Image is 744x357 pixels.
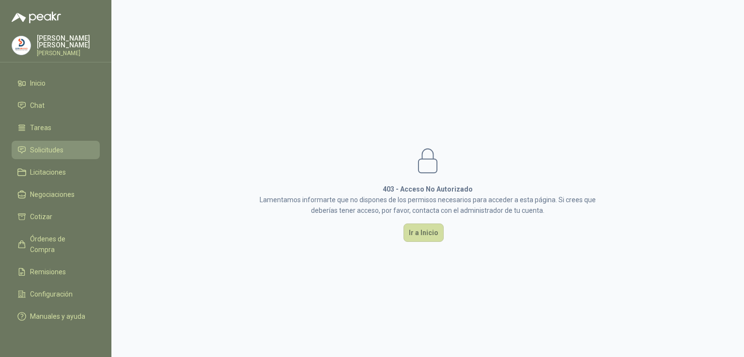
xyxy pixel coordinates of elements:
[30,122,51,133] span: Tareas
[30,189,75,200] span: Negociaciones
[12,12,61,23] img: Logo peakr
[12,36,31,55] img: Company Logo
[12,307,100,326] a: Manuales y ayuda
[259,194,597,216] p: Lamentamos informarte que no dispones de los permisos necesarios para acceder a esta página. Si c...
[30,289,73,299] span: Configuración
[12,74,100,92] a: Inicio
[12,141,100,159] a: Solicitudes
[12,96,100,115] a: Chat
[37,35,100,48] p: [PERSON_NAME] [PERSON_NAME]
[30,100,45,111] span: Chat
[30,311,85,322] span: Manuales y ayuda
[30,167,66,178] span: Licitaciones
[30,234,91,255] span: Órdenes de Compra
[12,230,100,259] a: Órdenes de Compra
[403,223,444,242] button: Ir a Inicio
[12,208,100,226] a: Cotizar
[12,263,100,281] a: Remisiones
[12,163,100,181] a: Licitaciones
[37,50,100,56] p: [PERSON_NAME]
[30,211,52,222] span: Cotizar
[12,285,100,303] a: Configuración
[30,267,66,277] span: Remisiones
[30,145,63,155] span: Solicitudes
[259,184,597,194] h1: 403 - Acceso No Autorizado
[30,78,46,89] span: Inicio
[12,119,100,137] a: Tareas
[12,185,100,204] a: Negociaciones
